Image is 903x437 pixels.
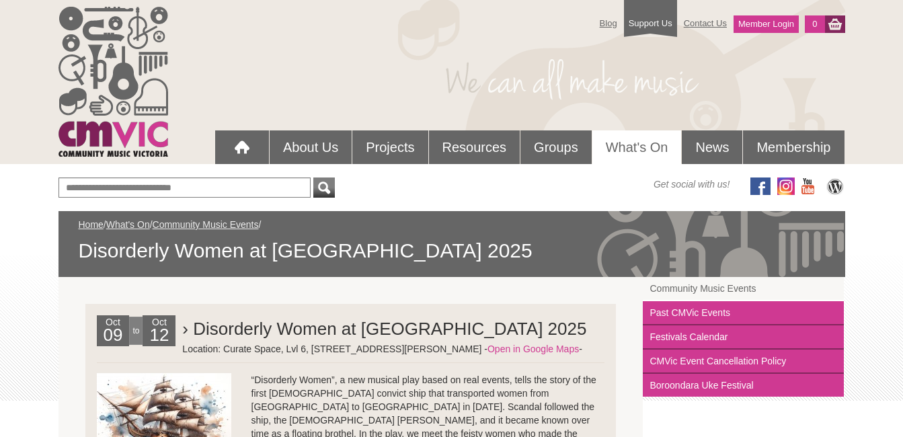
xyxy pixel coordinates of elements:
a: Membership [743,130,844,164]
a: Community Music Events [643,277,844,301]
a: Resources [429,130,520,164]
img: cmvic_logo.png [58,7,168,157]
a: Member Login [734,15,799,33]
div: / / / [79,218,825,264]
h2: 09 [100,329,126,346]
a: Boroondara Uke Festival [643,374,844,397]
a: Festivals Calendar [643,325,844,350]
a: Home [79,219,104,230]
img: icon-instagram.png [777,177,795,195]
a: Past CMVic Events [643,301,844,325]
div: to [129,317,143,345]
a: What's On [592,130,682,164]
a: Contact Us [677,11,734,35]
span: Disorderly Women at [GEOGRAPHIC_DATA] 2025 [79,238,825,264]
h2: 12 [146,329,172,346]
div: Oct [143,315,175,346]
a: Open in Google Maps [487,344,579,354]
a: News [682,130,742,164]
a: Community Music Events [153,219,259,230]
a: CMVic Event Cancellation Policy [643,350,844,374]
a: 0 [805,15,824,33]
div: Oct [97,315,130,346]
a: Blog [593,11,624,35]
a: About Us [270,130,352,164]
img: CMVic Blog [825,177,845,195]
a: What's On [106,219,150,230]
h2: › Disorderly Women at [GEOGRAPHIC_DATA] 2025 [182,315,604,342]
a: Projects [352,130,428,164]
a: Groups [520,130,592,164]
span: Get social with us! [654,177,730,191]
